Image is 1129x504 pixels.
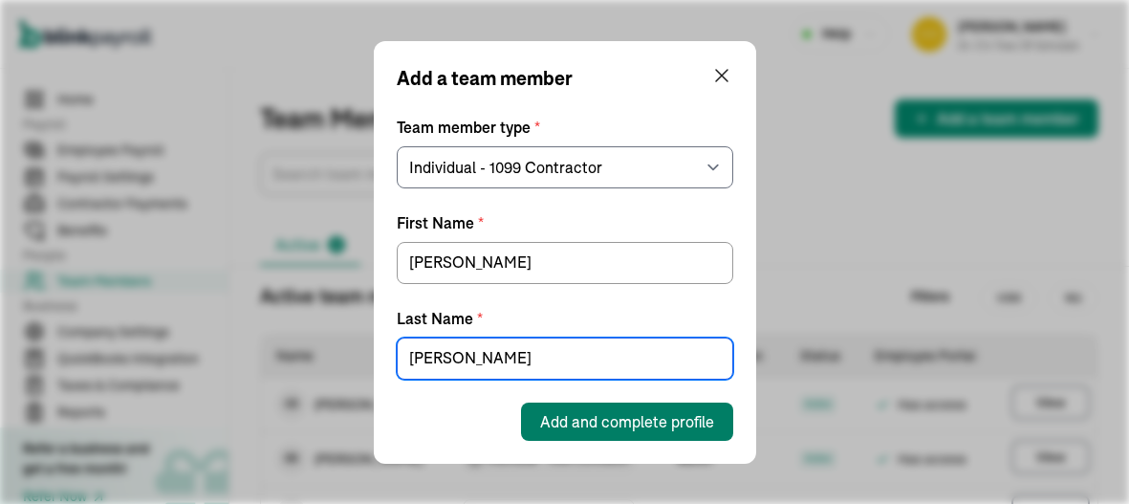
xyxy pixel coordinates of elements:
span: Add and complete profile [540,410,714,433]
button: Add and complete profile [521,403,733,441]
label: First Name [397,211,733,234]
p: Add a team member [397,64,573,93]
label: Last Name [397,307,733,330]
input: First Name [397,242,733,284]
label: Team member type [397,116,733,139]
input: Last Name [397,338,733,380]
